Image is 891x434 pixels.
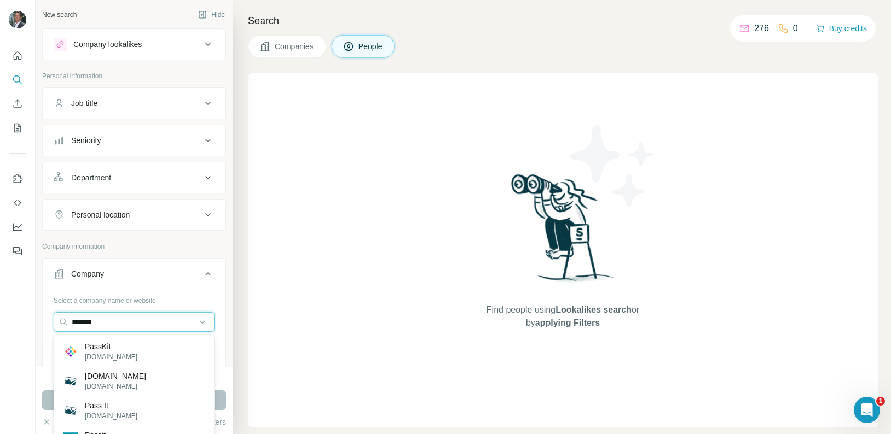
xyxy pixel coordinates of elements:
[9,118,26,138] button: My lists
[793,22,798,35] p: 0
[85,371,146,382] p: [DOMAIN_NAME]
[71,172,111,183] div: Department
[9,70,26,90] button: Search
[85,341,137,352] p: PassKit
[71,135,101,146] div: Seniority
[9,241,26,261] button: Feedback
[43,90,225,116] button: Job title
[43,202,225,228] button: Personal location
[563,117,662,215] img: Surfe Illustration - Stars
[71,209,130,220] div: Personal location
[9,11,26,28] img: Avatar
[854,397,880,423] iframe: Intercom live chat
[9,169,26,189] button: Use Surfe on LinkedIn
[43,165,225,191] button: Department
[71,98,97,109] div: Job title
[556,305,632,314] span: Lookalikes search
[9,193,26,213] button: Use Surfe API
[63,344,78,359] img: PassKit
[754,22,769,35] p: 276
[9,94,26,114] button: Enrich CSV
[9,46,26,66] button: Quick start
[9,217,26,237] button: Dashboard
[73,39,142,50] div: Company lookalikes
[876,397,885,406] span: 1
[358,41,384,52] span: People
[190,7,233,23] button: Hide
[43,261,225,291] button: Company
[85,400,137,411] p: Pass It
[475,303,650,330] span: Find people using or by
[43,127,225,154] button: Seniority
[506,171,620,293] img: Surfe Illustration - Woman searching with binoculars
[275,41,315,52] span: Companies
[85,352,137,362] p: [DOMAIN_NAME]
[816,21,867,36] button: Buy credits
[42,242,226,251] p: Company information
[42,417,73,427] button: Clear
[71,268,104,279] div: Company
[85,411,137,421] p: [DOMAIN_NAME]
[248,13,878,28] h4: Search
[43,31,225,57] button: Company lookalikes
[42,71,226,81] p: Personal information
[63,403,78,418] img: Pass It
[63,373,78,389] img: passk.it
[54,291,215,306] div: Select a company name or website
[42,10,77,20] div: New search
[85,382,146,391] p: [DOMAIN_NAME]
[535,318,600,327] span: applying Filters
